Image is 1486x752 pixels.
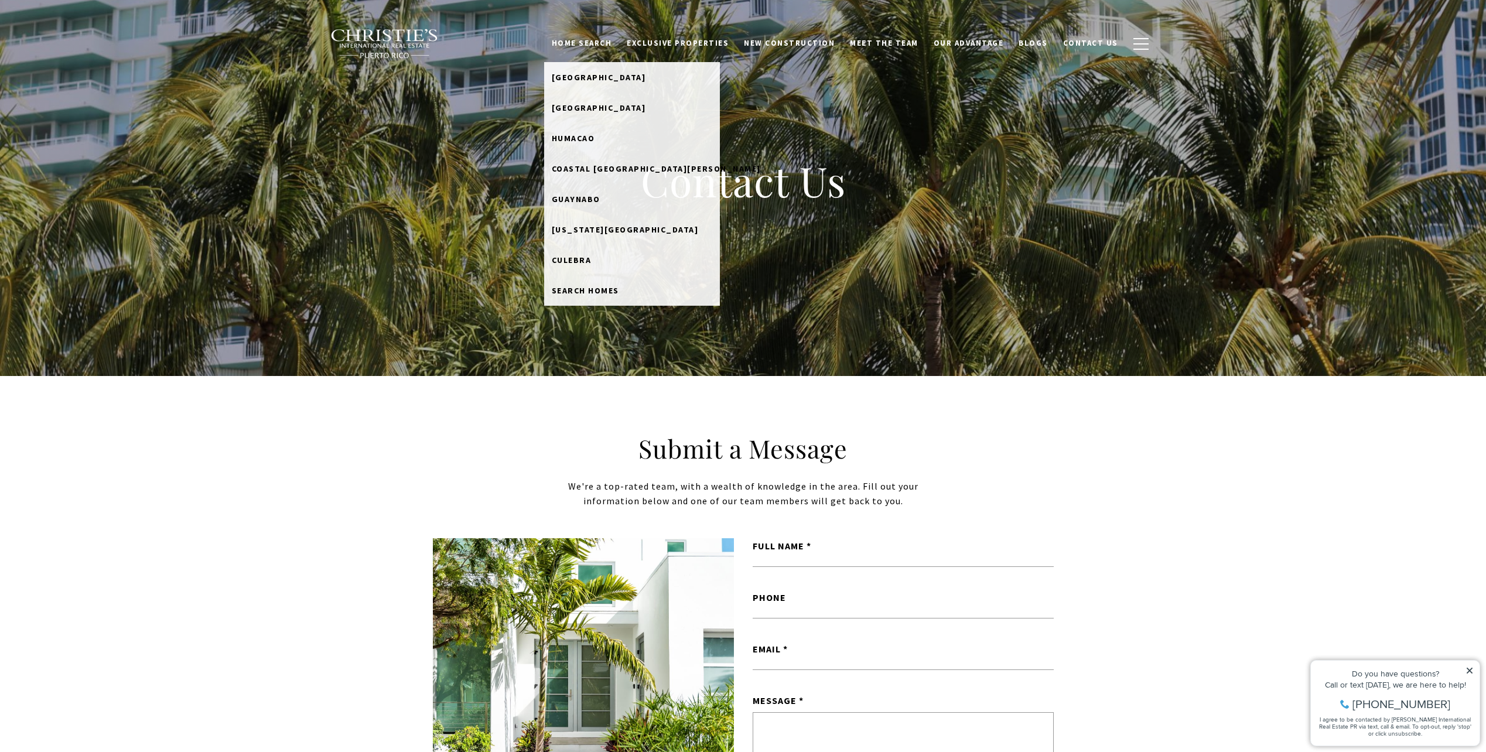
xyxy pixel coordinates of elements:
h1: Contact Us [509,155,978,207]
span: [US_STATE][GEOGRAPHIC_DATA] [552,224,699,235]
span: Our Advantage [934,38,1004,48]
label: Full Name [753,538,1054,553]
span: I agree to be contacted by [PERSON_NAME] International Real Estate PR via text, call & email. To ... [15,72,167,94]
label: Email [753,641,1054,657]
span: Search Homes [552,285,619,296]
a: Guaynabo [544,184,720,214]
span: Contact Us [1063,38,1118,48]
div: Call or text [DATE], we are here to help! [12,37,169,46]
a: Search Homes [544,275,720,306]
a: Culebra [544,245,720,275]
a: Humacao [544,123,720,153]
span: Blogs [1019,38,1048,48]
a: New Construction [736,32,842,54]
a: Exclusive Properties [619,32,736,54]
a: Our Advantage [926,32,1012,54]
span: [GEOGRAPHIC_DATA] [552,72,646,83]
span: Culebra [552,255,592,265]
span: Exclusive Properties [627,38,729,48]
div: Do you have questions? [12,26,169,35]
label: Phone [753,590,1054,605]
span: [PHONE_NUMBER] [48,55,146,67]
span: Humacao [552,133,595,143]
span: Guaynabo [552,194,600,204]
a: Coastal [GEOGRAPHIC_DATA][PERSON_NAME] [544,153,720,184]
a: [US_STATE][GEOGRAPHIC_DATA] [544,214,720,245]
a: [GEOGRAPHIC_DATA] [544,62,720,93]
a: Home Search [544,32,620,54]
a: Blogs [1011,32,1055,54]
img: Christie's International Real Estate black text logo [330,29,439,59]
span: New Construction [744,38,835,48]
button: button [1126,27,1156,61]
div: We're a top-rated team, with a wealth of knowledge in the area. Fill out your information below a... [568,479,919,509]
a: Meet the Team [842,32,926,54]
span: [GEOGRAPHIC_DATA] [552,102,646,113]
a: [GEOGRAPHIC_DATA] [544,93,720,123]
label: Message [753,693,1054,708]
span: Coastal [GEOGRAPHIC_DATA][PERSON_NAME] [552,163,761,174]
h2: Submit a Message [568,432,919,465]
